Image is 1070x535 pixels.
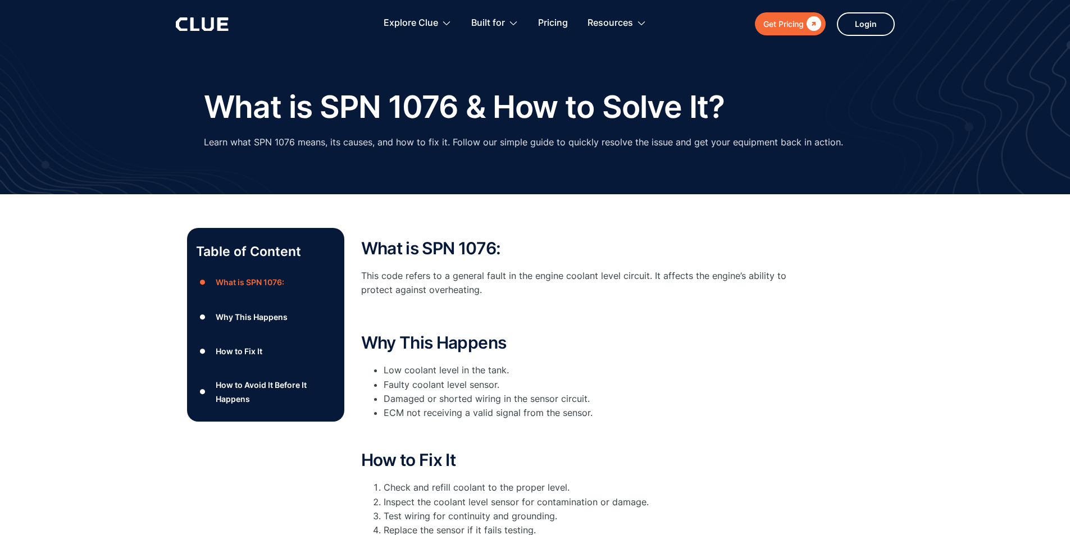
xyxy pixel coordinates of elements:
div: ● [196,308,210,325]
div: Built for [471,6,505,41]
li: Low coolant level in the tank. [384,363,811,377]
li: ECM not receiving a valid signal from the sensor. [384,406,811,420]
a: Pricing [538,6,568,41]
div: Explore Clue [384,6,452,41]
li: Test wiring for continuity and grounding. [384,509,811,523]
h2: How to Fix It [361,451,811,469]
p: ‍ [361,308,811,322]
div: ● [196,274,210,291]
a: Login [837,12,895,36]
div: ● [196,343,210,360]
div: Built for [471,6,518,41]
div:  [804,17,821,31]
p: ‍ [361,426,811,440]
p: Learn what SPN 1076 means, its causes, and how to fix it. Follow our simple guide to quickly reso... [204,135,843,149]
div: Why This Happens [216,310,288,324]
p: This code refers to a general fault in the engine coolant level circuit. It affects the engine’s ... [361,269,811,297]
div: Resources [588,6,646,41]
div: ● [196,383,210,400]
a: ●Why This Happens [196,308,335,325]
div: How to Avoid It Before It Happens [216,378,335,406]
p: Table of Content [196,243,335,260]
a: ●How to Avoid It Before It Happens [196,378,335,406]
li: Faulty coolant level sensor. [384,378,811,392]
div: How to Fix It [216,344,262,358]
h2: What is SPN 1076: [361,239,811,258]
h2: Why This Happens [361,333,811,352]
div: What is SPN 1076: [216,275,284,289]
a: ●What is SPN 1076: [196,274,335,291]
li: Damaged or shorted wiring in the sensor circuit. [384,392,811,406]
a: Get Pricing [755,12,826,35]
a: ●How to Fix It [196,343,335,360]
li: Inspect the coolant level sensor for contamination or damage. [384,495,811,509]
div: Explore Clue [384,6,438,41]
h1: What is SPN 1076 & How to Solve It? [204,90,725,124]
li: Check and refill coolant to the proper level. [384,481,811,495]
div: Resources [588,6,633,41]
div: Get Pricing [763,17,804,31]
